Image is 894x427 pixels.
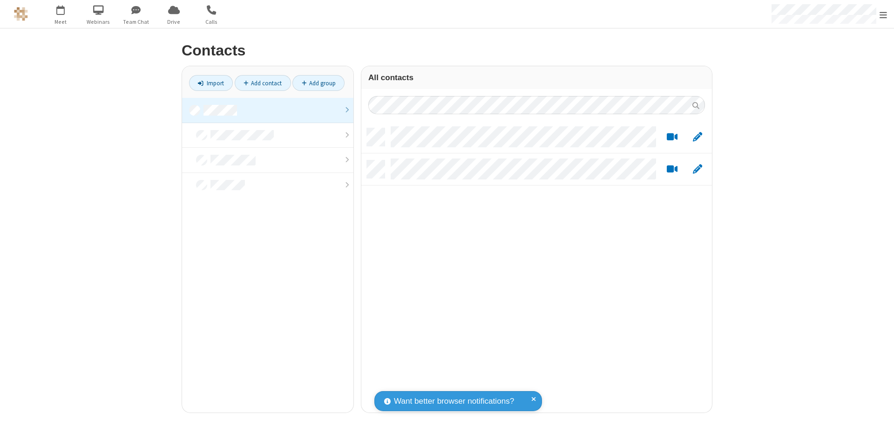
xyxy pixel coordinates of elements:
span: Team Chat [119,18,154,26]
h3: All contacts [368,73,705,82]
h2: Contacts [182,42,712,59]
a: Add group [292,75,345,91]
span: Want better browser notifications? [394,395,514,407]
button: Edit [688,164,706,175]
img: QA Selenium DO NOT DELETE OR CHANGE [14,7,28,21]
span: Meet [43,18,78,26]
a: Add contact [235,75,291,91]
div: grid [361,121,712,413]
span: Webinars [81,18,116,26]
button: Start a video meeting [663,164,681,175]
button: Start a video meeting [663,131,681,143]
span: Drive [156,18,191,26]
a: Import [189,75,233,91]
span: Calls [194,18,229,26]
button: Edit [688,131,706,143]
